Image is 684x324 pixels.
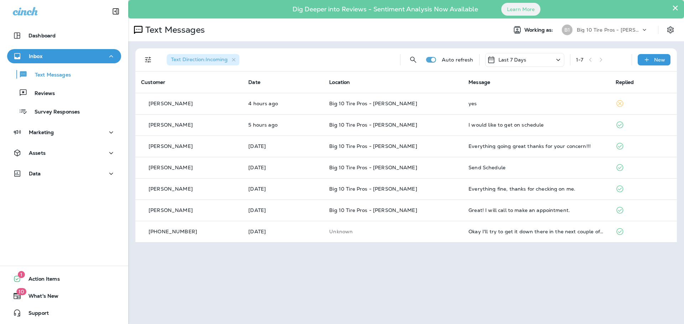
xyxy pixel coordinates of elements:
[29,171,41,176] p: Data
[442,57,473,63] p: Auto refresh
[248,122,318,128] p: Sep 23, 2025 09:16 AM
[16,288,26,295] span: 10
[149,207,193,213] p: [PERSON_NAME]
[248,229,318,234] p: Sep 16, 2025 05:07 PM
[468,207,604,213] div: Great! I will call to make an appointment.
[498,57,527,63] p: Last 7 Days
[106,4,126,18] button: Collapse Sidebar
[27,109,80,116] p: Survey Responses
[329,207,417,213] span: Big 10 Tire Pros - [PERSON_NAME]
[7,67,121,82] button: Text Messages
[468,229,604,234] div: Okay I'll try to get it down there in the next couple of days. It's leaking pretty slowly.
[468,122,604,128] div: I would like to get on schedule
[329,100,417,107] span: Big 10 Tire Pros - [PERSON_NAME]
[28,72,71,79] p: Text Messages
[149,122,193,128] p: [PERSON_NAME]
[29,129,54,135] p: Marketing
[501,3,540,16] button: Learn More
[7,85,121,100] button: Reviews
[468,101,604,106] div: yes
[616,79,634,85] span: Replied
[248,101,318,106] p: Sep 23, 2025 09:58 AM
[329,143,417,149] span: Big 10 Tire Pros - [PERSON_NAME]
[406,53,420,67] button: Search Messages
[21,310,49,319] span: Support
[149,186,193,192] p: [PERSON_NAME]
[21,276,60,285] span: Action Items
[29,53,42,59] p: Inbox
[27,90,55,97] p: Reviews
[7,272,121,286] button: 1Action Items
[7,125,121,139] button: Marketing
[272,8,499,10] p: Dig Deeper into Reviews - Sentiment Analysis Now Available
[28,33,56,38] p: Dashboard
[18,271,25,278] span: 1
[7,289,121,303] button: 10What's New
[329,79,350,85] span: Location
[329,229,457,234] p: This customer does not have a last location and the phone number they messaged is not assigned to...
[7,146,121,160] button: Assets
[672,2,679,14] button: Close
[149,143,193,149] p: [PERSON_NAME]
[141,79,165,85] span: Customer
[664,23,677,36] button: Settings
[248,165,318,170] p: Sep 17, 2025 10:42 AM
[141,53,155,67] button: Filters
[468,79,490,85] span: Message
[29,150,46,156] p: Assets
[149,165,193,170] p: [PERSON_NAME]
[248,207,318,213] p: Sep 16, 2025 05:08 PM
[329,164,417,171] span: Big 10 Tire Pros - [PERSON_NAME]
[167,54,239,65] div: Text Direction:Incoming
[21,293,58,302] span: What's New
[248,186,318,192] p: Sep 17, 2025 10:33 AM
[7,306,121,320] button: Support
[142,25,205,35] p: Text Messages
[329,186,417,192] span: Big 10 Tire Pros - [PERSON_NAME]
[171,56,228,63] span: Text Direction : Incoming
[7,104,121,119] button: Survey Responses
[149,101,193,106] p: [PERSON_NAME]
[468,165,604,170] div: Send Schedule
[576,57,583,63] div: 1 - 7
[329,122,417,128] span: Big 10 Tire Pros - [PERSON_NAME]
[577,27,641,33] p: Big 10 Tire Pros - [PERSON_NAME]
[7,28,121,43] button: Dashboard
[562,25,572,35] div: B1
[654,57,665,63] p: New
[248,79,260,85] span: Date
[7,49,121,63] button: Inbox
[248,143,318,149] p: Sep 20, 2025 10:31 AM
[7,166,121,181] button: Data
[468,186,604,192] div: Everything fine, thanks for checking on me.
[524,27,555,33] span: Working as:
[468,143,604,149] div: Everything going great thanks for your concern!!!
[149,229,197,234] p: [PHONE_NUMBER]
